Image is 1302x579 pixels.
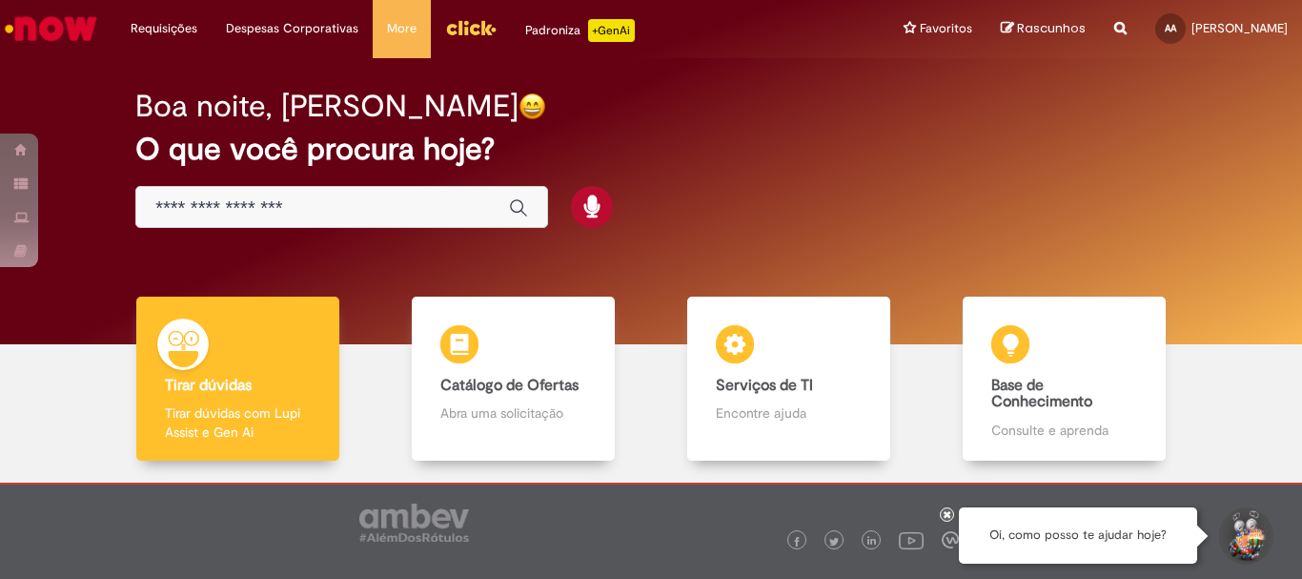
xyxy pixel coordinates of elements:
[376,297,651,462] a: Catálogo de Ofertas Abra uma solicitação
[867,536,877,548] img: logo_footer_linkedin.png
[2,10,100,48] img: ServiceNow
[135,90,519,123] h2: Boa noite, [PERSON_NAME]
[131,19,197,38] span: Requisições
[445,13,497,42] img: click_logo_yellow_360x200.png
[1165,22,1176,34] span: AA
[1017,19,1086,37] span: Rascunhos
[991,421,1136,440] p: Consulte e aprenda
[716,403,861,423] p: Encontre ajuda
[359,504,469,542] img: logo_footer_ambev_rotulo_gray.png
[942,531,959,548] img: logo_footer_workplace.png
[1001,20,1086,38] a: Rascunhos
[899,527,924,552] img: logo_footer_youtube.png
[519,93,546,120] img: happy-face.png
[226,19,358,38] span: Despesas Corporativas
[716,376,813,395] b: Serviços de TI
[991,376,1092,412] b: Base de Conhecimento
[651,297,926,462] a: Serviços de TI Encontre ajuda
[165,376,252,395] b: Tirar dúvidas
[926,297,1202,462] a: Base de Conhecimento Consulte e aprenda
[387,19,417,38] span: More
[920,19,972,38] span: Favoritos
[440,376,579,395] b: Catálogo de Ofertas
[959,507,1197,564] div: Oi, como posso te ajudar hoje?
[440,403,585,423] p: Abra uma solicitação
[135,133,1167,166] h2: O que você procura hoje?
[588,19,635,42] p: +GenAi
[525,19,635,42] div: Padroniza
[100,297,376,462] a: Tirar dúvidas Tirar dúvidas com Lupi Assist e Gen Ai
[792,537,802,547] img: logo_footer_facebook.png
[1191,20,1288,36] span: [PERSON_NAME]
[1216,507,1273,565] button: Iniciar Conversa de Suporte
[165,403,310,442] p: Tirar dúvidas com Lupi Assist e Gen Ai
[829,537,839,547] img: logo_footer_twitter.png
